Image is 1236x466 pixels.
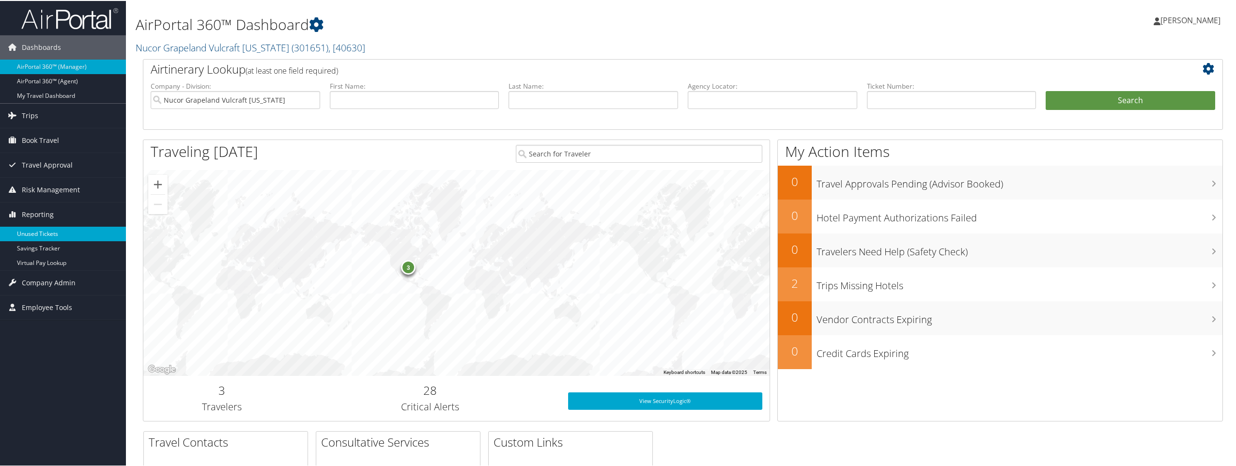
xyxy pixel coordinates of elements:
[136,40,365,53] a: Nucor Grapeland Vulcraft [US_STATE]
[22,34,61,59] span: Dashboards
[778,300,1222,334] a: 0Vendor Contracts Expiring
[817,307,1222,326] h3: Vendor Contracts Expiring
[1154,5,1230,34] a: [PERSON_NAME]
[817,273,1222,292] h3: Trips Missing Hotels
[22,103,38,127] span: Trips
[328,40,365,53] span: , [ 40630 ]
[401,259,416,274] div: 3
[151,399,293,413] h3: Travelers
[778,172,812,189] h2: 0
[22,202,54,226] span: Reporting
[136,14,865,34] h1: AirPortal 360™ Dashboard
[307,399,554,413] h3: Critical Alerts
[330,80,499,90] label: First Name:
[292,40,328,53] span: ( 301651 )
[516,144,762,162] input: Search for Traveler
[246,64,338,75] span: (at least one field required)
[867,80,1036,90] label: Ticket Number:
[151,80,320,90] label: Company - Division:
[778,240,812,257] h2: 0
[688,80,857,90] label: Agency Locator:
[778,165,1222,199] a: 0Travel Approvals Pending (Advisor Booked)
[778,266,1222,300] a: 2Trips Missing Hotels
[817,171,1222,190] h3: Travel Approvals Pending (Advisor Booked)
[21,6,118,29] img: airportal-logo.png
[509,80,678,90] label: Last Name:
[778,334,1222,368] a: 0Credit Cards Expiring
[778,274,812,291] h2: 2
[22,152,73,176] span: Travel Approval
[22,177,80,201] span: Risk Management
[778,308,812,325] h2: 0
[307,381,554,398] h2: 28
[151,60,1125,77] h2: Airtinerary Lookup
[149,433,308,450] h2: Travel Contacts
[22,295,72,319] span: Employee Tools
[664,368,705,375] button: Keyboard shortcuts
[22,270,76,294] span: Company Admin
[22,127,59,152] span: Book Travel
[753,369,767,374] a: Terms (opens in new tab)
[148,174,168,193] button: Zoom in
[778,342,812,358] h2: 0
[778,206,812,223] h2: 0
[817,205,1222,224] h3: Hotel Payment Authorizations Failed
[568,391,762,409] a: View SecurityLogic®
[148,194,168,213] button: Zoom out
[321,433,480,450] h2: Consultative Services
[1046,90,1215,109] button: Search
[778,233,1222,266] a: 0Travelers Need Help (Safety Check)
[778,199,1222,233] a: 0Hotel Payment Authorizations Failed
[711,369,747,374] span: Map data ©2025
[146,362,178,375] img: Google
[778,140,1222,161] h1: My Action Items
[817,341,1222,359] h3: Credit Cards Expiring
[146,362,178,375] a: Open this area in Google Maps (opens a new window)
[151,381,293,398] h2: 3
[151,140,258,161] h1: Traveling [DATE]
[494,433,652,450] h2: Custom Links
[817,239,1222,258] h3: Travelers Need Help (Safety Check)
[1160,14,1221,25] span: [PERSON_NAME]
